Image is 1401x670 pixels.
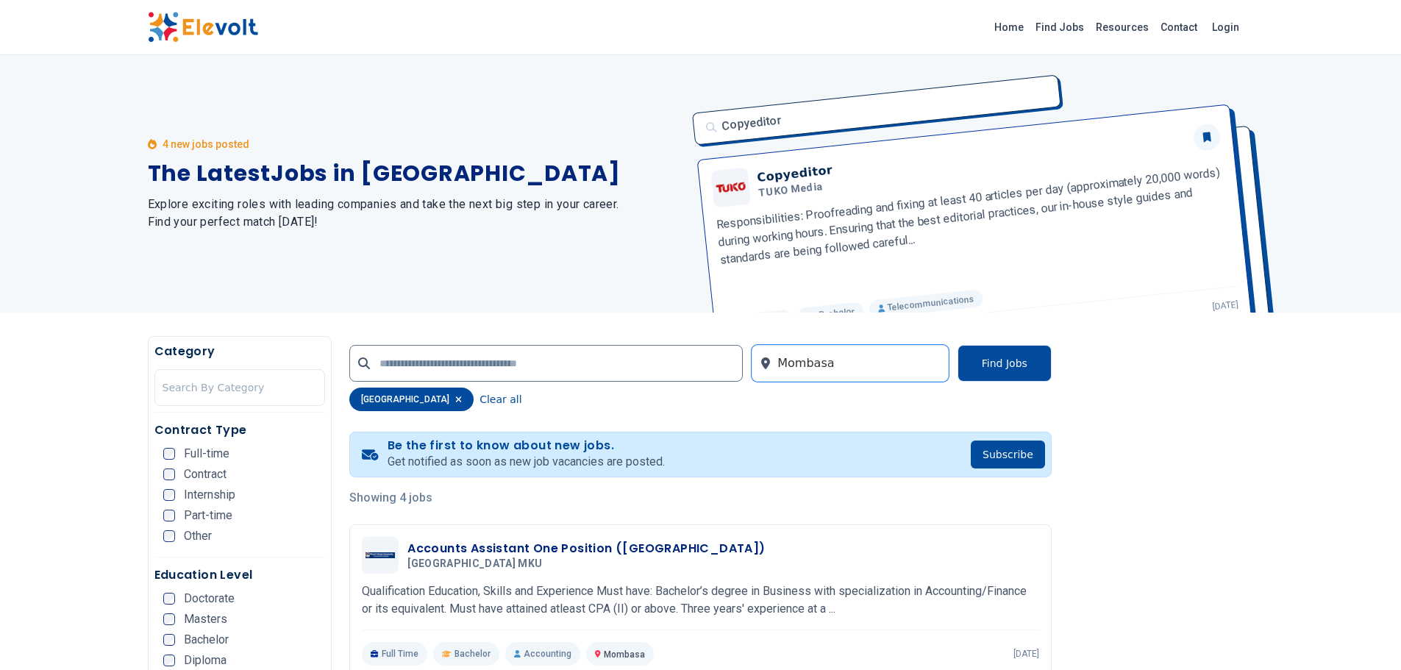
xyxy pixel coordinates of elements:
[163,655,175,666] input: Diploma
[1327,599,1401,670] iframe: Chat Widget
[362,537,1039,666] a: Mount Kenya University MKUAccounts Assistant One Position ([GEOGRAPHIC_DATA])[GEOGRAPHIC_DATA] MK...
[184,489,235,501] span: Internship
[163,448,175,460] input: Full-time
[148,160,683,187] h1: The Latest Jobs in [GEOGRAPHIC_DATA]
[407,557,542,571] span: [GEOGRAPHIC_DATA] MKU
[163,137,249,152] p: 4 new jobs posted
[163,468,175,480] input: Contract
[163,489,175,501] input: Internship
[163,593,175,605] input: Doctorate
[154,421,326,439] h5: Contract Type
[1013,648,1039,660] p: [DATE]
[163,530,175,542] input: Other
[184,468,227,480] span: Contract
[454,648,491,660] span: Bachelor
[958,345,1052,382] button: Find Jobs
[154,343,326,360] h5: Category
[1155,15,1203,39] a: Contact
[184,634,229,646] span: Bachelor
[349,388,474,411] div: [GEOGRAPHIC_DATA]
[148,196,683,231] h2: Explore exciting roles with leading companies and take the next big step in your career. Find you...
[184,448,229,460] span: Full-time
[362,642,427,666] p: Full Time
[154,566,326,584] h5: Education Level
[163,634,175,646] input: Bachelor
[366,552,395,558] img: Mount Kenya University MKU
[388,438,665,453] h4: Be the first to know about new jobs.
[1090,15,1155,39] a: Resources
[988,15,1030,39] a: Home
[1030,15,1090,39] a: Find Jobs
[184,530,212,542] span: Other
[407,540,765,557] h3: Accounts Assistant One Position ([GEOGRAPHIC_DATA])
[1203,13,1248,42] a: Login
[184,655,227,666] span: Diploma
[163,510,175,521] input: Part-time
[388,453,665,471] p: Get notified as soon as new job vacancies are posted.
[362,582,1039,618] p: Qualification Education, Skills and Experience Must have: Bachelor’s degree in Business with spec...
[184,613,227,625] span: Masters
[163,613,175,625] input: Masters
[480,388,521,411] button: Clear all
[349,489,1052,507] p: Showing 4 jobs
[184,593,235,605] span: Doctorate
[971,441,1045,468] button: Subscribe
[184,510,232,521] span: Part-time
[148,12,258,43] img: Elevolt
[604,649,645,660] span: Mombasa
[505,642,580,666] p: Accounting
